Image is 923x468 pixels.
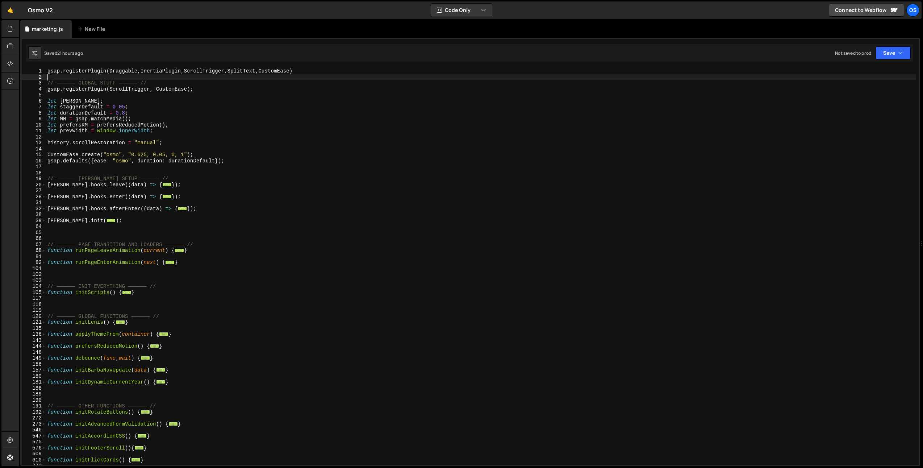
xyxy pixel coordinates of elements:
div: 191 [22,403,46,409]
div: 105 [22,290,46,296]
div: 148 [22,349,46,356]
div: 576 [22,445,46,451]
div: 6 [22,98,46,104]
span: ... [141,356,150,360]
div: 119 [22,307,46,314]
span: ... [162,194,172,198]
div: 14 [22,146,46,152]
div: 19 [22,176,46,182]
div: 66 [22,236,46,242]
div: 189 [22,391,46,397]
div: 31 [22,200,46,206]
div: 272 [22,415,46,421]
div: 156 [22,361,46,368]
button: Code Only [431,4,492,17]
div: New File [78,25,108,33]
div: 15 [22,152,46,158]
div: 144 [22,343,46,349]
span: ... [138,434,147,438]
div: 102 [22,272,46,278]
div: 10 [22,122,46,128]
span: ... [178,206,187,210]
div: 68 [22,248,46,254]
span: ... [131,457,141,461]
span: ... [166,260,175,264]
div: 8 [22,110,46,116]
div: 38 [22,212,46,218]
a: Os [906,4,919,17]
span: ... [159,332,169,336]
div: 575 [22,439,46,445]
div: 5 [22,92,46,98]
button: Save [876,46,911,59]
div: 2 [22,74,46,80]
div: 120 [22,314,46,320]
div: 121 [22,319,46,326]
div: 149 [22,355,46,361]
div: 609 [22,451,46,457]
div: 180 [22,373,46,380]
div: Saved [44,50,83,56]
span: ... [122,290,131,294]
span: ... [156,368,166,372]
div: 17 [22,164,46,170]
div: 1 [22,68,46,74]
div: 20 [22,182,46,188]
div: 136 [22,331,46,337]
a: Connect to Webflow [829,4,904,17]
span: ... [106,218,116,222]
div: 273 [22,421,46,427]
div: 546 [22,427,46,433]
div: 12 [22,134,46,140]
span: ... [134,446,144,450]
div: 4 [22,86,46,92]
div: 118 [22,302,46,308]
div: Not saved to prod [835,50,871,56]
div: Osmo V2 [28,6,53,15]
div: 157 [22,367,46,373]
div: 3 [22,80,46,86]
div: 192 [22,409,46,415]
div: 67 [22,242,46,248]
div: 21 hours ago [57,50,83,56]
div: 13 [22,140,46,146]
div: 16 [22,158,46,164]
div: 117 [22,295,46,302]
span: ... [116,320,125,324]
div: 27 [22,188,46,194]
span: ... [168,422,178,426]
span: ... [162,182,172,186]
div: 143 [22,337,46,344]
span: ... [141,410,150,414]
div: 103 [22,278,46,284]
div: 82 [22,260,46,266]
a: 🤙 [1,1,19,19]
div: 547 [22,433,46,439]
div: 28 [22,194,46,200]
div: 7 [22,104,46,110]
div: 190 [22,397,46,403]
span: ... [156,380,166,384]
div: 188 [22,385,46,392]
div: 9 [22,116,46,122]
div: 65 [22,230,46,236]
div: 18 [22,170,46,176]
div: marketing.js [32,25,63,33]
div: 81 [22,254,46,260]
div: 181 [22,379,46,385]
div: 104 [22,283,46,290]
div: 135 [22,326,46,332]
div: 11 [22,128,46,134]
div: 610 [22,457,46,463]
div: 32 [22,206,46,212]
div: 39 [22,218,46,224]
span: ... [150,344,159,348]
span: ... [175,248,184,252]
div: 64 [22,224,46,230]
div: 101 [22,266,46,272]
